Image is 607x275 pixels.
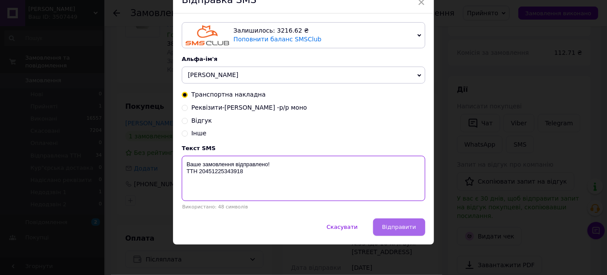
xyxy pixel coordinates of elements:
[182,56,217,62] span: Альфа-ім'я
[182,156,425,201] textarea: Ваше замовлення відправлено! ТТН 20451225343918
[233,27,414,35] div: Залишилось: 3216.62 ₴
[182,145,425,151] div: Текст SMS
[327,224,357,230] span: Скасувати
[191,117,212,124] span: Відгук
[382,224,416,230] span: Відправити
[233,36,321,43] a: Поповнити баланс SMSClub
[373,218,425,236] button: Відправити
[191,91,266,98] span: Транспортна накладна
[317,218,367,236] button: Скасувати
[191,130,207,137] span: Інше
[191,104,307,111] span: Реквізити-[PERSON_NAME] -р/р моно
[188,71,238,78] span: [PERSON_NAME]
[182,204,425,210] div: Використано: 48 символів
